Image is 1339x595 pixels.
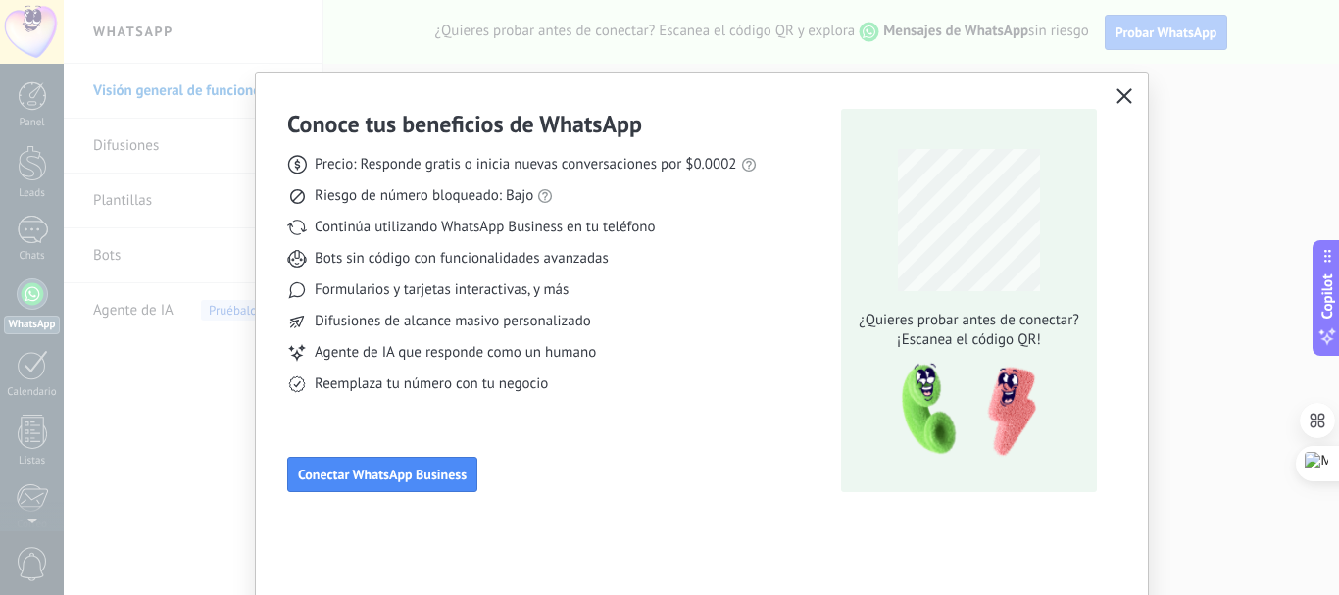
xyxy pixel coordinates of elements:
span: Precio: Responde gratis o inicia nuevas conversaciones por $0.0002 [315,155,737,174]
span: Copilot [1317,273,1337,319]
span: Formularios y tarjetas interactivas, y más [315,280,569,300]
span: Reemplaza tu número con tu negocio [315,374,548,394]
span: Conectar WhatsApp Business [298,468,467,481]
span: Continúa utilizando WhatsApp Business en tu teléfono [315,218,655,237]
span: Bots sin código con funcionalidades avanzadas [315,249,609,269]
span: Riesgo de número bloqueado: Bajo [315,186,533,206]
button: Conectar WhatsApp Business [287,457,477,492]
span: Difusiones de alcance masivo personalizado [315,312,591,331]
img: qr-pic-1x.png [885,358,1040,463]
span: Agente de IA que responde como un humano [315,343,596,363]
span: ¡Escanea el código QR! [854,330,1085,350]
span: ¿Quieres probar antes de conectar? [854,311,1085,330]
h3: Conoce tus beneficios de WhatsApp [287,109,642,139]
